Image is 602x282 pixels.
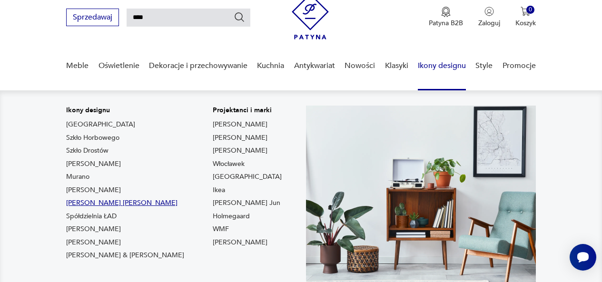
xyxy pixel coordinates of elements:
[294,48,335,84] a: Antykwariat
[484,7,494,16] img: Ikonka użytkownika
[385,48,408,84] a: Klasyki
[66,198,178,208] a: [PERSON_NAME] [PERSON_NAME]
[515,19,536,28] p: Koszyk
[526,6,534,14] div: 0
[66,238,121,247] a: [PERSON_NAME]
[66,106,184,115] p: Ikony designu
[257,48,284,84] a: Kuchnia
[570,244,596,271] iframe: Smartsupp widget button
[213,133,267,143] a: [PERSON_NAME]
[515,7,536,28] button: 0Koszyk
[213,212,250,221] a: Holmegaard
[213,146,267,156] a: [PERSON_NAME]
[418,48,466,84] a: Ikony designu
[429,7,463,28] a: Ikona medaluPatyna B2B
[213,120,267,129] a: [PERSON_NAME]
[429,19,463,28] p: Patyna B2B
[521,7,530,16] img: Ikona koszyka
[66,48,89,84] a: Meble
[66,133,119,143] a: Szkło Horbowego
[66,15,119,21] a: Sprzedawaj
[503,48,536,84] a: Promocje
[478,19,500,28] p: Zaloguj
[66,9,119,26] button: Sprzedawaj
[66,172,89,182] a: Murano
[66,146,109,156] a: Szkło Drostów
[66,120,135,129] a: [GEOGRAPHIC_DATA]
[213,238,267,247] a: [PERSON_NAME]
[213,159,245,169] a: Włocławek
[213,198,280,208] a: [PERSON_NAME] Jun
[345,48,375,84] a: Nowości
[66,251,184,260] a: [PERSON_NAME] & [PERSON_NAME]
[441,7,451,17] img: Ikona medalu
[213,106,282,115] p: Projektanci i marki
[234,11,245,23] button: Szukaj
[66,224,121,234] a: [PERSON_NAME]
[66,159,121,169] a: [PERSON_NAME]
[213,224,229,234] a: WMF
[429,7,463,28] button: Patyna B2B
[66,212,117,221] a: Spółdzielnia ŁAD
[475,48,493,84] a: Style
[478,7,500,28] button: Zaloguj
[99,48,139,84] a: Oświetlenie
[149,48,247,84] a: Dekoracje i przechowywanie
[213,185,225,195] a: Ikea
[213,172,282,182] a: [GEOGRAPHIC_DATA]
[66,185,121,195] a: [PERSON_NAME]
